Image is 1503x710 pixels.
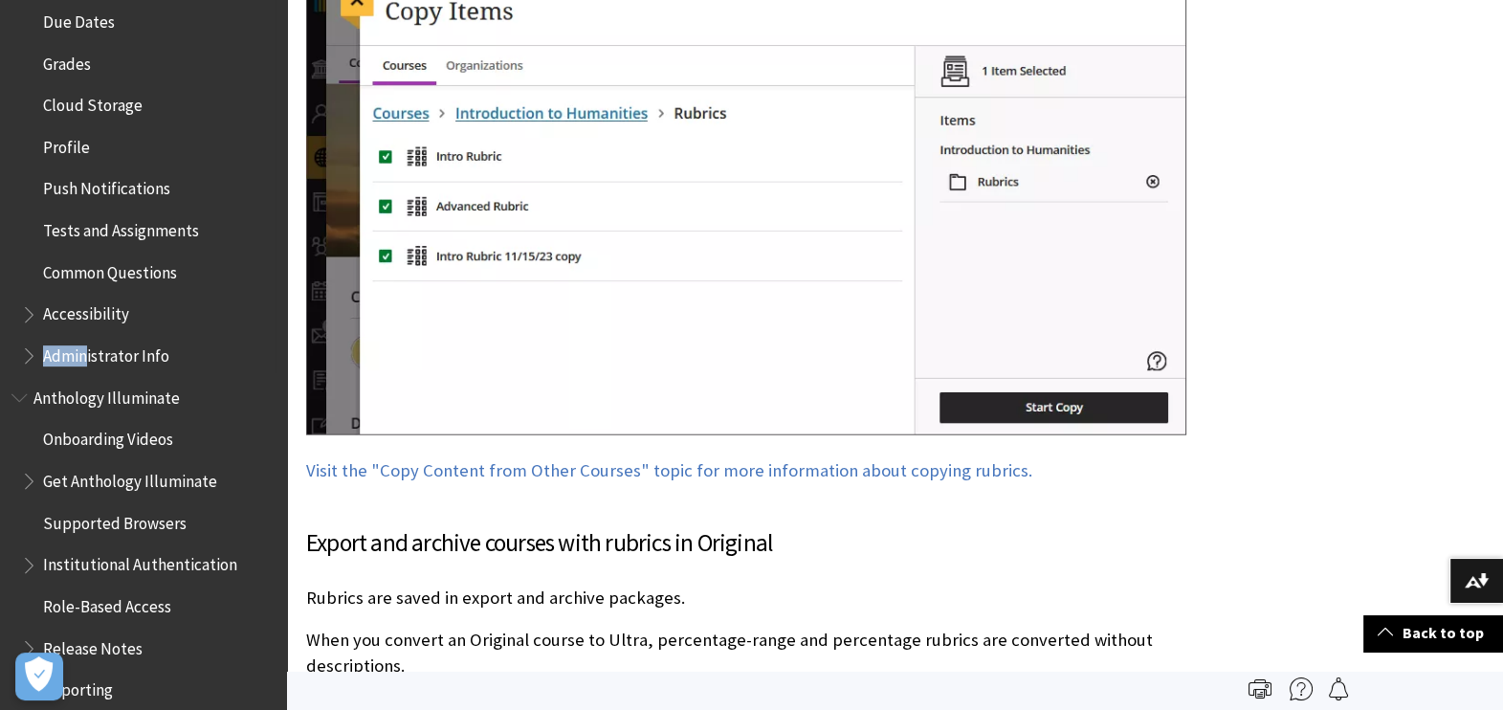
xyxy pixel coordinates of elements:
[15,653,63,700] button: Open Preferences
[43,6,115,32] span: Due Dates
[306,525,1201,562] h3: Export and archive courses with rubrics in Original
[43,675,113,700] span: Reporting
[43,549,237,575] span: Institutional Authentication
[43,507,187,533] span: Supported Browsers
[306,459,1032,482] a: Visit the "Copy Content from Other Courses" topic for more information about copying rubrics.
[43,131,90,157] span: Profile
[1363,615,1503,651] a: Back to top
[43,632,143,658] span: Release Notes
[1290,677,1313,700] img: More help
[43,173,170,199] span: Push Notifications
[43,299,129,324] span: Accessibility
[1249,677,1271,700] img: Print
[43,48,91,74] span: Grades
[306,586,1201,610] p: Rubrics are saved in export and archive packages.
[43,256,177,282] span: Common Questions
[33,382,180,408] span: Anthology Illuminate
[43,465,217,491] span: Get Anthology Illuminate
[43,340,169,366] span: Administrator Info
[43,89,143,115] span: Cloud Storage
[43,214,199,240] span: Tests and Assignments
[43,590,171,616] span: Role-Based Access
[43,424,173,450] span: Onboarding Videos
[306,628,1201,677] p: When you convert an Original course to Ultra, percentage-range and percentage rubrics are convert...
[1327,677,1350,700] img: Follow this page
